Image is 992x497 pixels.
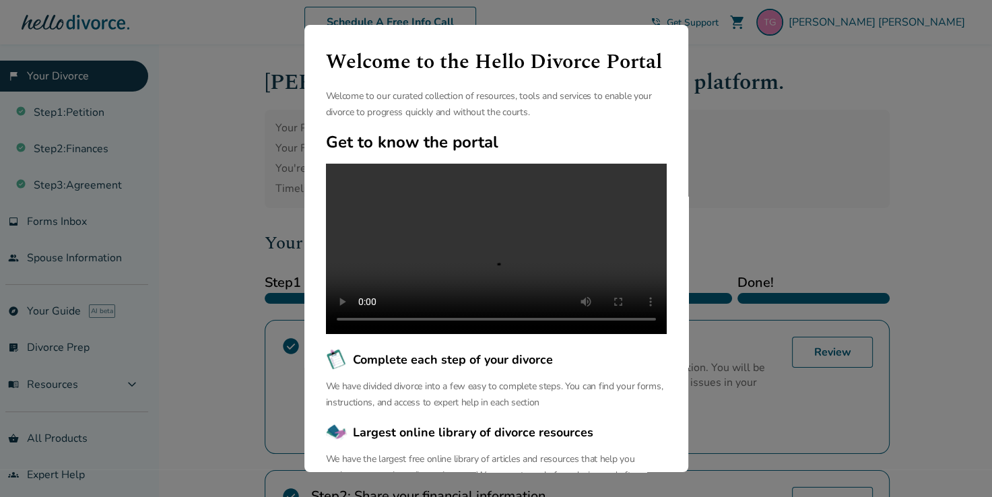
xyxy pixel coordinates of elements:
[326,131,667,153] h2: Get to know the portal
[326,46,667,77] h1: Welcome to the Hello Divorce Portal
[925,432,992,497] iframe: Chat Widget
[326,422,348,443] img: Largest online library of divorce resources
[353,351,553,368] span: Complete each step of your divorce
[326,88,667,121] p: Welcome to our curated collection of resources, tools and services to enable your divorce to prog...
[353,424,593,441] span: Largest online library of divorce resources
[326,349,348,370] img: Complete each step of your divorce
[326,378,667,411] p: We have divided divorce into a few easy to complete steps. You can find your forms, instructions,...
